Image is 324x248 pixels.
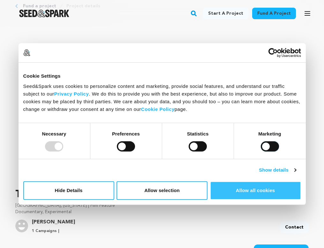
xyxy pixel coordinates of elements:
button: Allow selection [117,181,207,200]
a: Fund a project [252,8,296,19]
a: Privacy Policy [54,91,89,97]
button: Allow all cookies [210,181,301,200]
p: 1 Campaigns | [32,229,75,234]
button: Hide Details [23,181,114,200]
img: Seed&Spark Logo Dark Mode [19,10,69,17]
a: Goto Tara Baghdassarian profile [32,218,75,226]
p: [GEOGRAPHIC_DATA], [US_STATE] | Film Feature [15,202,309,209]
a: Show details [259,166,296,174]
div: Seed&Spark uses cookies to personalize content and marketing, provide social features, and unders... [23,82,301,113]
a: Contact [280,221,309,233]
strong: Marketing [258,131,281,136]
img: logo [23,49,30,56]
div: Cookie Settings [23,72,301,80]
a: Usercentrics Cookiebot - opens in a new window [245,48,301,58]
p: Documentary, Experimental [15,209,309,215]
a: Start a project [203,8,248,19]
strong: Necessary [42,131,66,136]
p: The Dragon Under Our Feet [15,187,309,202]
strong: Statistics [187,131,209,136]
img: user.png [15,220,28,232]
a: Seed&Spark Homepage [19,10,69,17]
strong: Preferences [112,131,140,136]
a: Cookie Policy [141,106,175,112]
